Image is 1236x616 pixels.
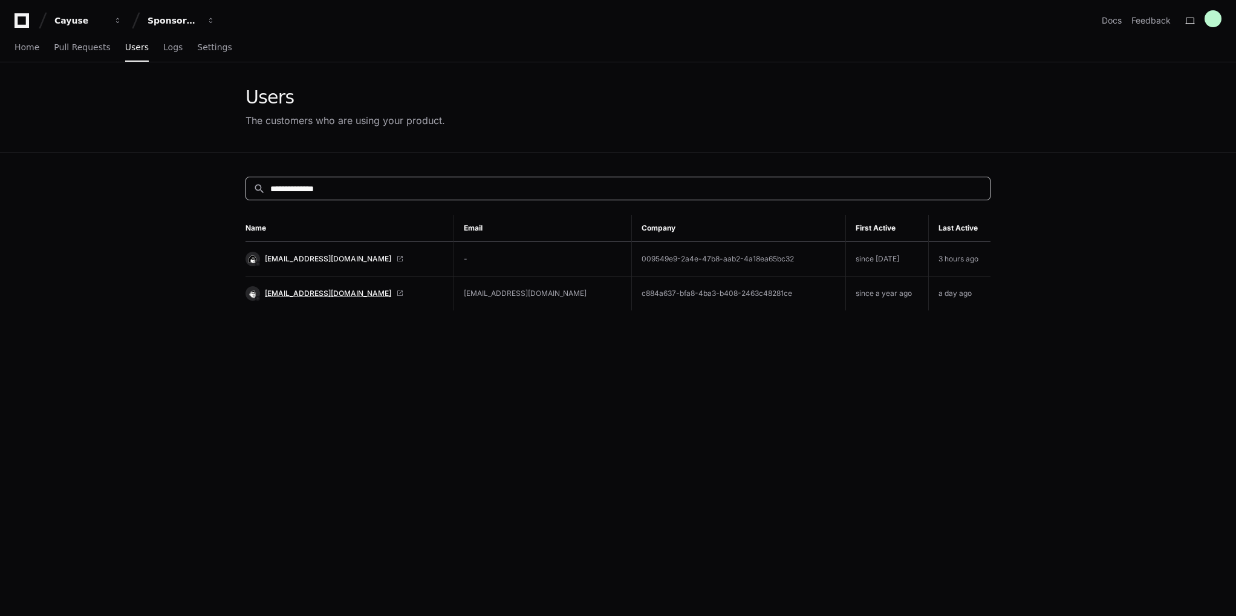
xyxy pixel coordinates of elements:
[265,254,391,264] span: [EMAIL_ADDRESS][DOMAIN_NAME]
[163,44,183,51] span: Logs
[247,253,258,264] img: 3.svg
[1102,15,1122,27] a: Docs
[246,215,454,242] th: Name
[54,15,106,27] div: Cayuse
[265,289,391,298] span: [EMAIL_ADDRESS][DOMAIN_NAME]
[454,242,631,277] td: -
[148,15,200,27] div: Sponsored Projects (SP4)
[125,34,149,62] a: Users
[846,215,929,242] th: First Active
[247,287,258,299] img: 7.svg
[163,34,183,62] a: Logs
[928,277,990,311] td: a day ago
[454,215,631,242] th: Email
[246,113,445,128] div: The customers who are using your product.
[454,277,631,311] td: [EMAIL_ADDRESS][DOMAIN_NAME]
[846,242,929,277] td: since [DATE]
[50,10,127,31] button: Cayuse
[125,44,149,51] span: Users
[246,286,444,301] a: [EMAIL_ADDRESS][DOMAIN_NAME]
[15,34,39,62] a: Home
[631,215,845,242] th: Company
[928,215,990,242] th: Last Active
[54,34,110,62] a: Pull Requests
[1131,15,1171,27] button: Feedback
[253,183,265,195] mat-icon: search
[197,44,232,51] span: Settings
[197,34,232,62] a: Settings
[631,242,845,277] td: 009549e9-2a4e-47b8-aab2-4a18ea65bc32
[15,44,39,51] span: Home
[246,252,444,266] a: [EMAIL_ADDRESS][DOMAIN_NAME]
[143,10,220,31] button: Sponsored Projects (SP4)
[846,277,929,311] td: since a year ago
[246,87,445,108] div: Users
[631,277,845,311] td: c884a637-bfa8-4ba3-b408-2463c48281ce
[54,44,110,51] span: Pull Requests
[928,242,990,277] td: 3 hours ago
